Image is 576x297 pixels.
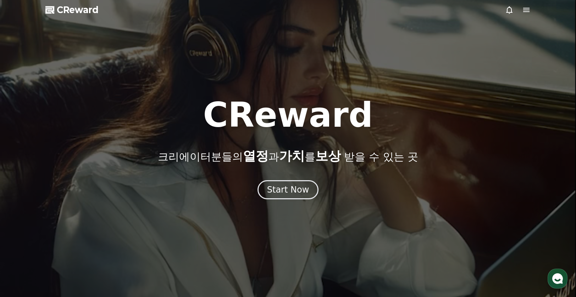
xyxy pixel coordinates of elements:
[45,4,99,16] a: CReward
[279,149,305,163] span: 가치
[158,149,418,163] p: 크리에이터분들의 과 를 받을 수 있는 곳
[257,180,319,199] button: Start Now
[243,149,268,163] span: 열정
[57,4,99,16] span: CReward
[315,149,341,163] span: 보상
[257,187,319,194] a: Start Now
[267,184,309,195] div: Start Now
[203,98,373,132] h1: CReward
